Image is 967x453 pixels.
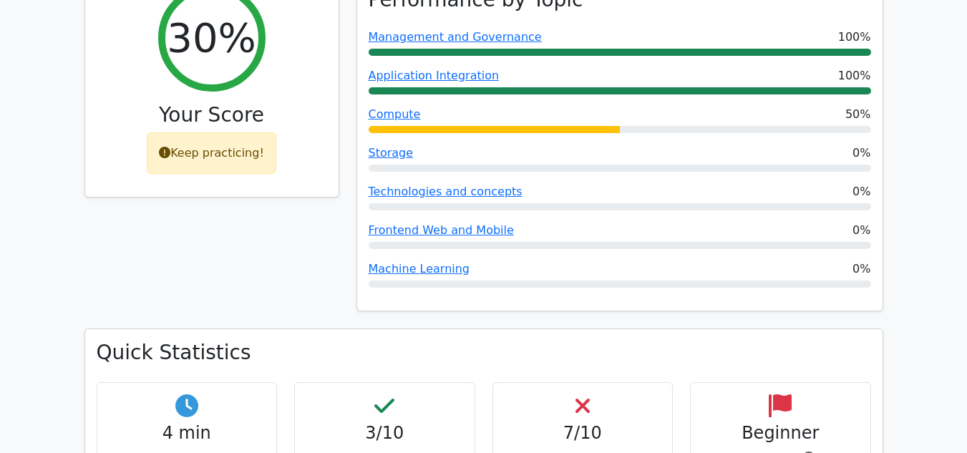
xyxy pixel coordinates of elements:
span: 0% [852,222,870,239]
span: 50% [845,106,871,123]
span: 0% [852,145,870,162]
a: Application Integration [369,69,500,82]
h4: 7/10 [505,423,661,444]
a: Machine Learning [369,262,470,276]
a: Storage [369,146,414,160]
h4: 4 min [109,423,266,444]
span: 100% [838,67,871,84]
h4: Beginner [702,423,859,444]
a: Frontend Web and Mobile [369,223,514,237]
div: Keep practicing! [147,132,276,174]
h2: 30% [167,14,256,62]
a: Technologies and concepts [369,185,523,198]
h3: Quick Statistics [97,341,871,365]
h3: Your Score [97,103,327,127]
span: 0% [852,183,870,200]
a: Management and Governance [369,30,542,44]
span: 100% [838,29,871,46]
h4: 3/10 [306,423,463,444]
span: 0% [852,260,870,278]
a: Compute [369,107,421,121]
